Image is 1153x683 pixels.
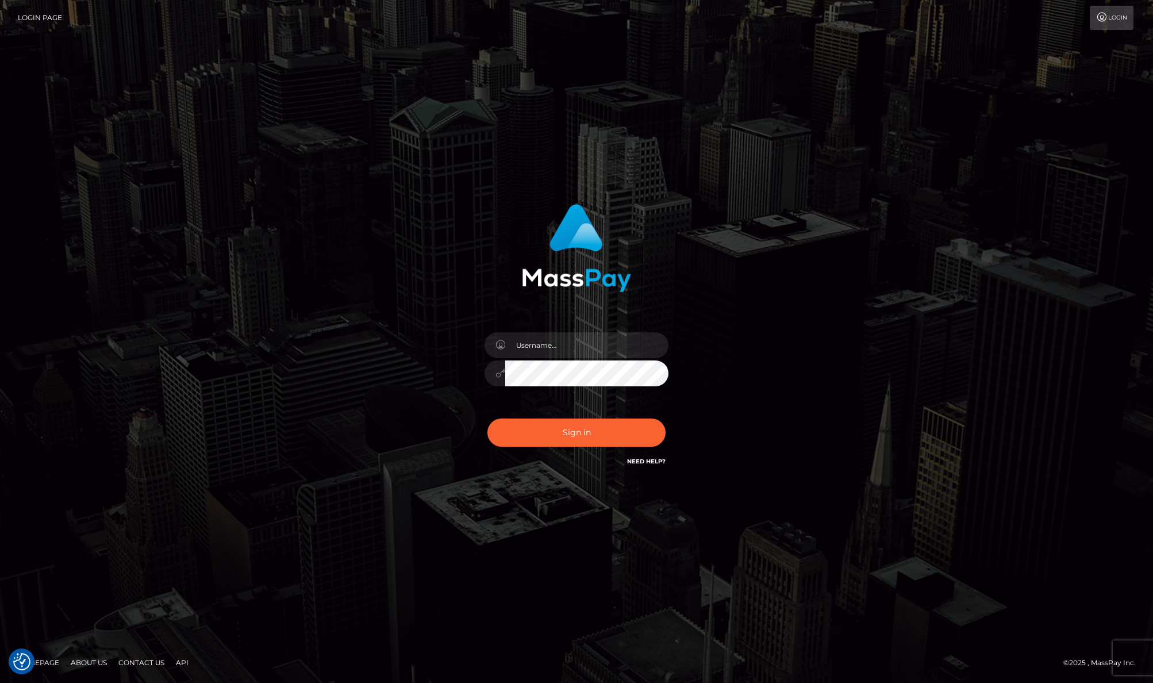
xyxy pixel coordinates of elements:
div: © 2025 , MassPay Inc. [1063,657,1144,669]
a: API [171,654,193,672]
a: Login Page [18,6,62,30]
a: Contact Us [114,654,169,672]
input: Username... [505,332,668,358]
button: Consent Preferences [13,653,30,670]
a: Login [1090,6,1133,30]
button: Sign in [487,419,666,447]
img: Revisit consent button [13,653,30,670]
a: Homepage [13,654,64,672]
img: MassPay Login [522,204,631,292]
a: Need Help? [627,458,666,465]
a: About Us [66,654,112,672]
